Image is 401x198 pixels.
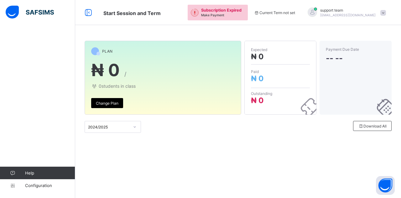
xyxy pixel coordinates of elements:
span: Change Plan [96,101,118,106]
span: ₦ 0 [251,52,264,61]
span: Paid [251,69,310,74]
span: Outstanding [251,91,310,96]
span: support team [320,8,376,13]
span: Configuration [25,183,75,188]
button: Open asap [376,176,395,195]
div: 2024/2025 [88,125,129,129]
span: -- -- [326,53,385,63]
img: outstanding-1.146d663e52f09953f639664a84e30106.svg [191,9,199,17]
span: session/term information [254,10,295,15]
span: Help [25,170,75,175]
span: PLAN [102,49,112,54]
span: Download All [358,124,387,128]
span: Subscription Expired [201,8,242,13]
span: ₦ 0 [251,74,264,83]
span: ₦ 0 [251,96,264,105]
img: safsims [6,6,54,19]
span: Payment Due Date [326,47,385,52]
span: / [124,71,126,77]
div: supportteam [301,8,389,18]
span: Expected [251,47,310,52]
span: Make Payment [201,13,224,17]
span: [EMAIL_ADDRESS][DOMAIN_NAME] [320,13,376,17]
span: ₦ 0 [91,60,120,80]
span: 0 students in class [91,83,235,89]
span: Start Session and Term [103,10,161,16]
